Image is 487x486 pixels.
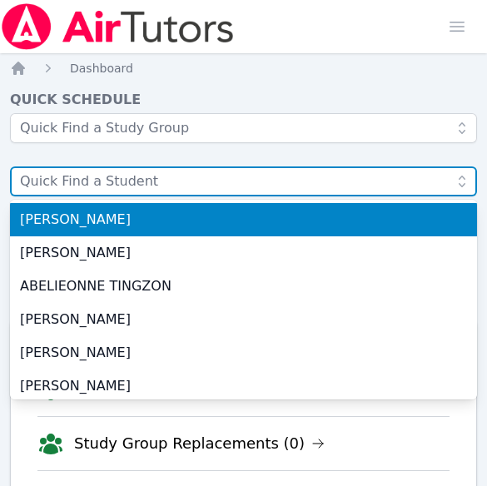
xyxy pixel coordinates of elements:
span: Dashboard [70,62,133,75]
span: [PERSON_NAME] [20,243,467,263]
span: [PERSON_NAME] [20,343,467,363]
span: [PERSON_NAME] [20,310,467,330]
a: Study Group Replacements (0) [74,432,325,455]
span: ABELIEONNE TINGZON [20,276,467,296]
nav: Breadcrumb [10,60,477,77]
a: Dashboard [70,60,133,77]
span: [PERSON_NAME] [20,376,467,396]
h4: Quick Schedule [10,90,477,110]
span: [PERSON_NAME] [20,210,467,230]
input: Quick Find a Study Group [10,113,477,143]
input: Quick Find a Student [10,166,477,196]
